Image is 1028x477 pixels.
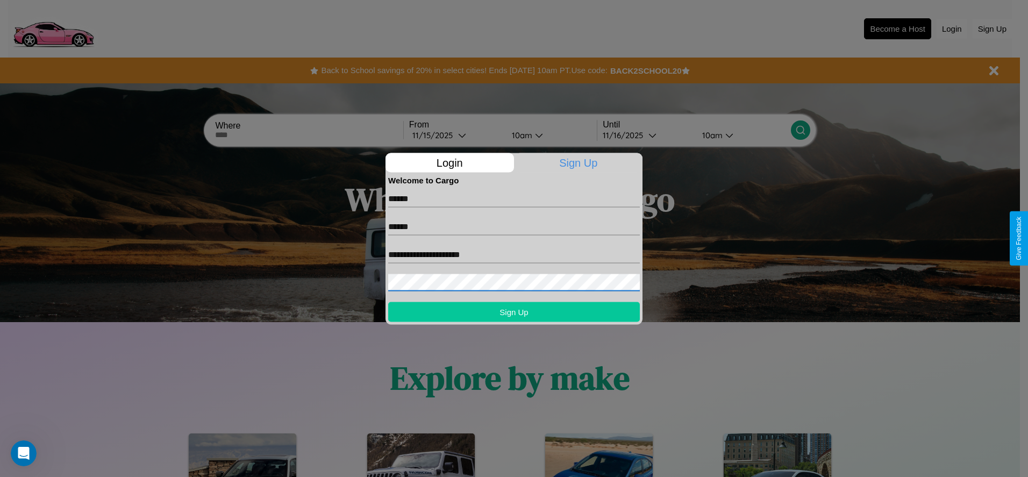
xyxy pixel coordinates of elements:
[386,153,514,172] p: Login
[1015,217,1023,260] div: Give Feedback
[515,153,643,172] p: Sign Up
[388,175,640,184] h4: Welcome to Cargo
[11,440,37,466] iframe: Intercom live chat
[388,302,640,322] button: Sign Up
